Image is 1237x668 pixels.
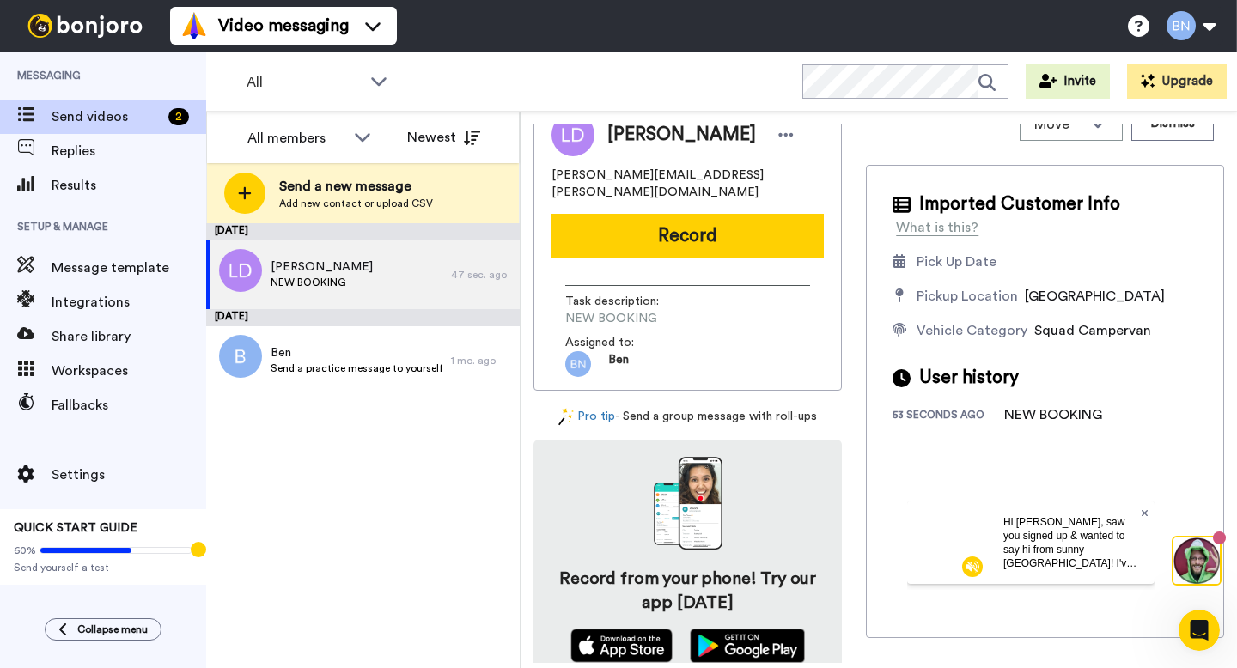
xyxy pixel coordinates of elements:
img: Image of Laura DARMODY [551,113,594,156]
span: [PERSON_NAME][EMAIL_ADDRESS][PERSON_NAME][DOMAIN_NAME] [551,167,824,201]
span: Send a new message [279,176,433,197]
span: Move [1034,114,1081,135]
span: Send videos [52,106,161,127]
button: Record [551,214,824,258]
span: Results [52,175,206,196]
h4: Record from your phone! Try our app [DATE] [551,567,825,615]
div: Tooltip anchor [191,542,206,557]
span: Hi [PERSON_NAME], saw you signed up & wanted to say hi from sunny [GEOGRAPHIC_DATA]! I've helped ... [96,15,229,164]
button: Invite [1026,64,1110,99]
span: [GEOGRAPHIC_DATA] [1025,289,1165,303]
div: 1 mo. ago [451,354,511,367]
button: Newest [394,120,493,155]
span: Imported Customer Info [919,191,1120,217]
span: [PERSON_NAME] [607,122,756,148]
span: Squad Campervan [1034,324,1151,337]
div: 47 sec. ago [451,268,511,282]
span: Message template [52,258,206,278]
button: Upgrade [1127,64,1227,99]
span: QUICK START GUIDE [14,522,137,534]
span: Fallbacks [52,395,206,416]
div: [DATE] [206,309,520,326]
span: All [247,72,362,93]
span: Send yourself a test [14,561,192,574]
img: mute-white.svg [55,55,76,76]
img: 3183ab3e-59ed-45f6-af1c-10226f767056-1659068401.jpg [2,3,48,50]
span: Collapse menu [77,622,148,636]
img: ld.png [219,249,262,292]
span: 60% [14,544,36,557]
div: What is this? [896,217,978,238]
img: playstore [690,629,806,663]
span: Send a practice message to yourself [271,361,442,375]
span: Ben [271,344,442,361]
div: 2 [168,108,189,125]
span: Task description : [565,293,686,310]
div: NEW BOOKING [1004,404,1102,425]
span: Replies [52,141,206,161]
span: Integrations [52,292,206,313]
img: b.png [219,335,262,378]
div: All members [247,128,345,149]
img: download [654,457,722,550]
span: Video messaging [218,14,349,38]
span: Assigned to: [565,334,686,351]
a: Pro tip [558,408,615,426]
span: User history [919,365,1019,391]
img: bn.png [565,351,591,377]
span: Settings [52,465,206,485]
div: Pickup Location [917,286,1018,307]
img: magic-wand.svg [558,408,574,426]
div: Pick Up Date [917,252,996,272]
div: [DATE] [206,223,520,240]
span: Share library [52,326,206,347]
iframe: Intercom live chat [1179,610,1220,651]
span: NEW BOOKING [271,276,373,289]
img: vm-color.svg [180,12,208,39]
div: 53 seconds ago [893,408,1004,425]
span: Add new contact or upload CSV [279,197,433,210]
span: [PERSON_NAME] [271,258,373,276]
span: Workspaces [52,361,206,381]
img: appstore [570,629,673,663]
span: Ben [608,351,629,377]
div: - Send a group message with roll-ups [533,408,842,426]
span: NEW BOOKING [565,310,728,327]
button: Collapse menu [45,618,161,641]
img: bj-logo-header-white.svg [21,14,149,38]
div: Vehicle Category [917,320,1027,341]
